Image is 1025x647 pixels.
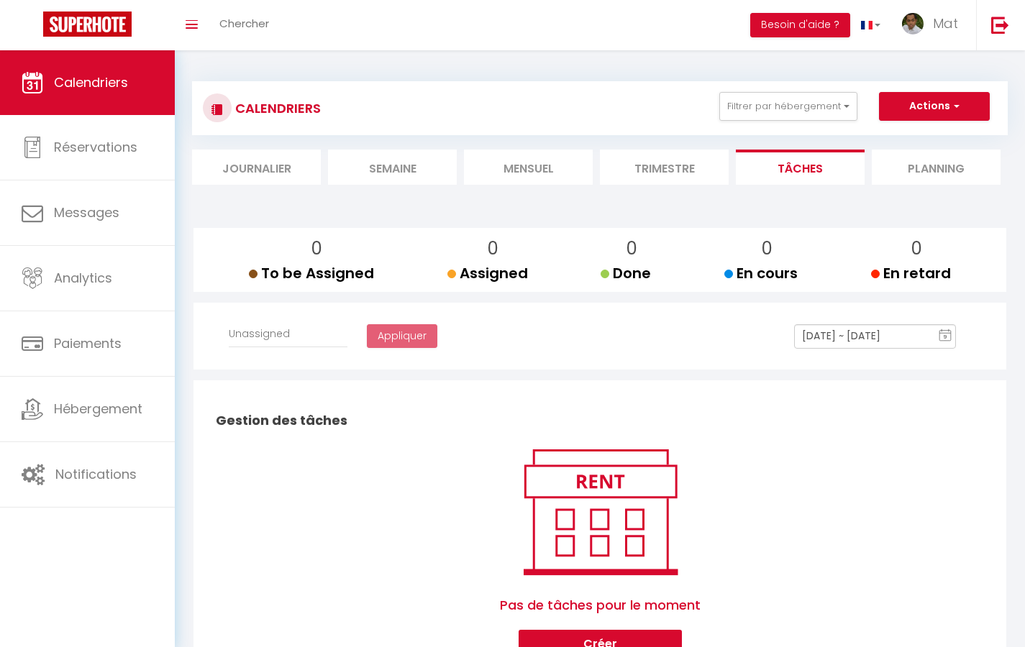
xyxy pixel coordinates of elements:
[55,465,137,483] span: Notifications
[750,13,850,37] button: Besoin d'aide ?
[367,324,437,349] button: Appliquer
[328,150,457,185] li: Semaine
[54,203,119,221] span: Messages
[879,92,990,121] button: Actions
[212,398,988,443] h2: Gestion des tâches
[902,13,924,35] img: ...
[719,92,857,121] button: Filtrer par hébergement
[724,263,798,283] span: En cours
[883,235,951,262] p: 0
[794,324,956,349] input: Select Date Range
[500,581,701,630] span: Pas de tâches pour le moment
[933,14,958,32] span: Mat
[447,263,528,283] span: Assigned
[612,235,651,262] p: 0
[43,12,132,37] img: Super Booking
[601,263,651,283] span: Done
[736,235,798,262] p: 0
[872,150,1001,185] li: Planning
[509,443,692,581] img: rent.png
[459,235,528,262] p: 0
[249,263,374,283] span: To be Assigned
[260,235,374,262] p: 0
[991,16,1009,34] img: logout
[736,150,865,185] li: Tâches
[54,334,122,352] span: Paiements
[54,138,137,156] span: Réservations
[871,263,951,283] span: En retard
[219,16,269,31] span: Chercher
[54,73,128,91] span: Calendriers
[232,92,321,124] h3: CALENDRIERS
[464,150,593,185] li: Mensuel
[54,400,142,418] span: Hébergement
[54,269,112,287] span: Analytics
[12,6,55,49] button: Ouvrir le widget de chat LiveChat
[192,150,321,185] li: Journalier
[944,334,947,340] text: 9
[600,150,729,185] li: Trimestre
